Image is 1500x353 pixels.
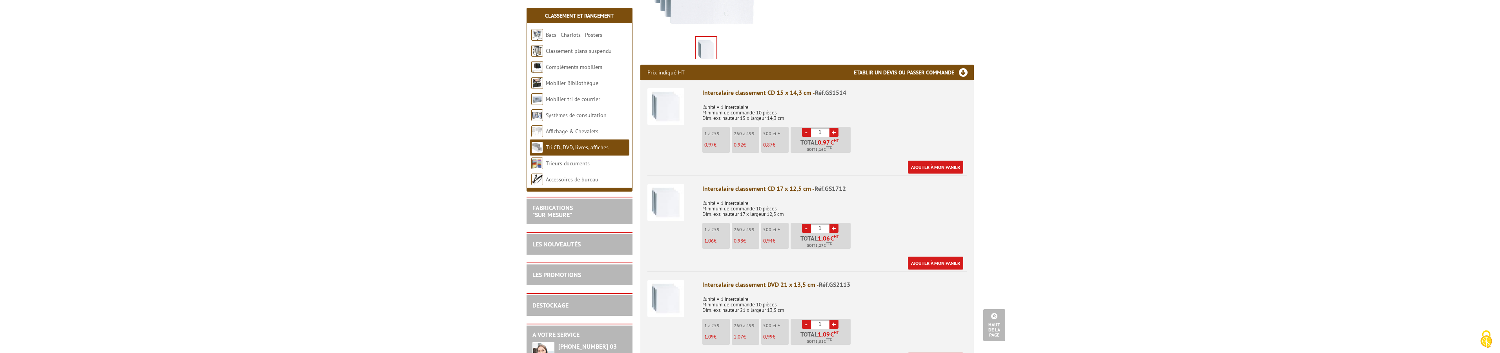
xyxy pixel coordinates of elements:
[702,184,967,193] div: Intercalaire classement CD 17 x 12,5 cm -
[704,227,730,232] p: 1 à 259
[854,65,974,80] h3: Etablir un devis ou passer commande
[532,301,569,309] a: DESTOCKAGE
[531,141,543,153] img: Tri CD, DVD, livres, affiches
[704,334,730,340] p: €
[834,138,839,143] sup: HT
[546,47,612,54] a: Classement plans suspendu
[826,241,832,246] sup: TTC
[546,112,607,119] a: Systèmes de consultation
[702,280,967,289] div: Intercalaire classement DVD 21 x 13,5 cm -
[829,224,838,233] a: +
[763,142,789,148] p: €
[815,147,824,153] span: 1,16
[819,281,850,288] span: Réf.GS2113
[807,243,832,249] span: Soit €
[546,176,598,183] a: Accessoires de bureau
[531,61,543,73] img: Compléments mobiliers
[546,80,598,87] a: Mobilier Bibliothèque
[807,147,832,153] span: Soit €
[763,238,789,244] p: €
[704,323,730,328] p: 1 à 259
[704,237,714,244] span: 1,06
[702,88,967,97] div: Intercalaire classement CD 15 x 14,3 cm -
[834,330,839,335] sup: HT
[763,323,789,328] p: 500 et +
[546,128,598,135] a: Affichage & Chevalets
[704,333,714,340] span: 1,09
[647,88,684,125] img: Intercalaire classement CD 15 x 14,3 cm
[830,139,834,145] span: €
[793,235,851,249] p: Total
[1476,329,1496,349] img: Cookies (fenêtre modale)
[531,45,543,57] img: Classement plans suspendu
[545,12,614,19] a: Classement et Rangement
[546,96,600,103] a: Mobilier tri de courrier
[702,99,967,121] p: L'unité = 1 intercalaire Minimum de commande 10 pièces Dim. ext. hauteur 15 x largeur 14,3 cm
[546,144,609,151] a: Tri CD, DVD, livres, affiches
[763,131,789,136] p: 500 et +
[734,237,743,244] span: 0,98
[826,145,832,150] sup: TTC
[532,331,627,339] h2: A votre service
[815,185,846,192] span: Réf.GS1712
[807,339,832,345] span: Soit €
[826,337,832,342] sup: TTC
[983,309,1005,341] a: Haut de la page
[647,65,685,80] p: Prix indiqué HT
[696,37,716,61] img: tri_cd_livres_affiches_gs1514.jpg
[763,237,773,244] span: 0,94
[818,331,830,337] span: 1,09
[734,142,759,148] p: €
[829,128,838,137] a: +
[532,240,581,248] a: LES NOUVEAUTÉS
[818,235,830,241] span: 1,06
[908,161,963,174] a: Ajouter à mon panier
[734,334,759,340] p: €
[546,160,590,167] a: Trieurs documents
[763,141,773,148] span: 0,87
[734,333,743,340] span: 1,07
[734,323,759,328] p: 260 à 499
[531,93,543,105] img: Mobilier tri de courrier
[802,128,811,137] a: -
[531,174,543,185] img: Accessoires de bureau
[704,141,714,148] span: 0,97
[532,204,573,219] a: FABRICATIONS"Sur Mesure"
[704,238,730,244] p: €
[546,63,602,71] a: Compléments mobiliers
[818,139,830,145] span: 0,97
[532,271,581,279] a: LES PROMOTIONS
[734,131,759,136] p: 260 à 499
[531,109,543,121] img: Systèmes de consultation
[734,227,759,232] p: 260 à 499
[834,234,839,239] sup: HT
[829,320,838,329] a: +
[763,334,789,340] p: €
[793,139,851,153] p: Total
[546,31,602,38] a: Bacs - Chariots - Posters
[793,331,851,345] p: Total
[763,227,789,232] p: 500 et +
[647,280,684,317] img: Intercalaire classement DVD 21 x 13,5 cm
[830,235,834,241] span: €
[702,195,967,217] p: L'unité = 1 intercalaire Minimum de commande 10 pièces Dim. ext. hauteur 17 x largeur 12,5 cm
[531,29,543,41] img: Bacs - Chariots - Posters
[908,257,963,270] a: Ajouter à mon panier
[734,238,759,244] p: €
[702,291,967,313] p: L'unité = 1 intercalaire Minimum de commande 10 pièces Dim. ext. hauteur 21 x largeur 13,5 cm
[830,331,834,337] span: €
[704,131,730,136] p: 1 à 259
[815,339,824,345] span: 1,31
[531,125,543,137] img: Affichage & Chevalets
[815,89,846,96] span: Réf.GS1514
[531,157,543,169] img: Trieurs documents
[1473,326,1500,353] button: Cookies (fenêtre modale)
[558,342,617,350] strong: [PHONE_NUMBER] 03
[815,243,824,249] span: 1,27
[647,184,684,221] img: Intercalaire classement CD 17 x 12,5 cm
[734,141,743,148] span: 0,92
[531,77,543,89] img: Mobilier Bibliothèque
[802,320,811,329] a: -
[704,142,730,148] p: €
[802,224,811,233] a: -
